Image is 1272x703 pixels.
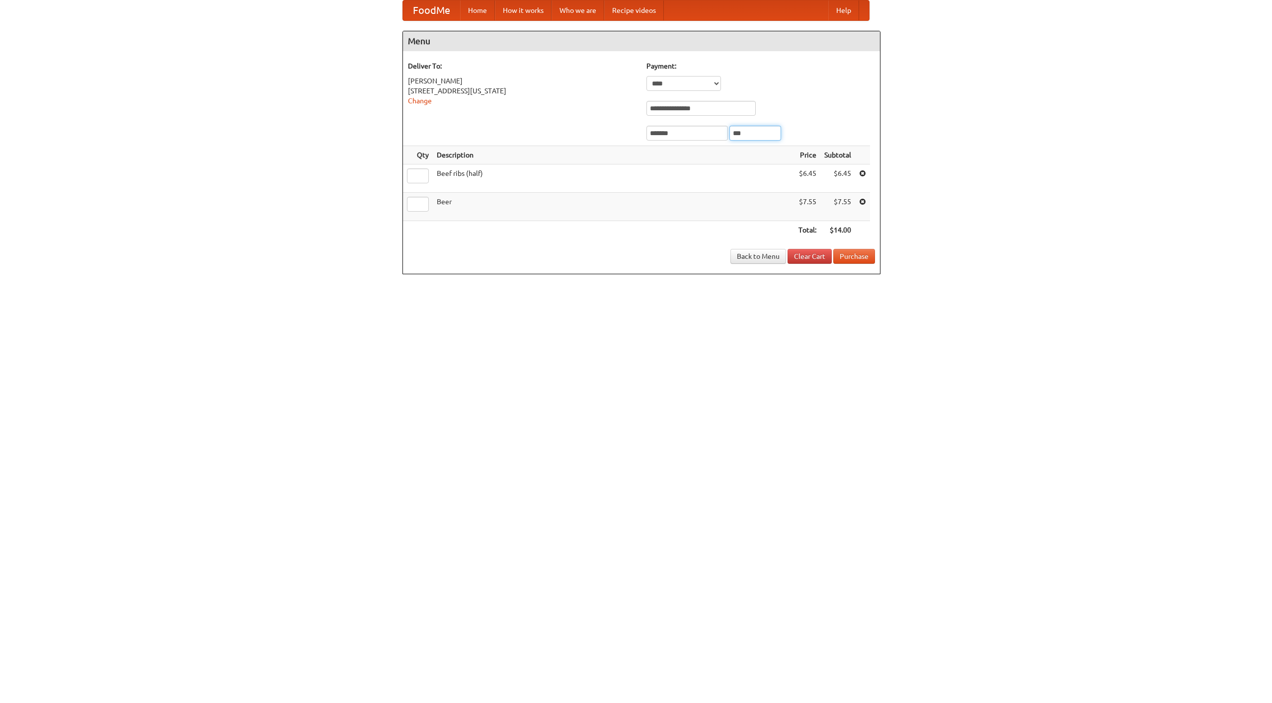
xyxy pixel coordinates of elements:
[795,221,820,239] th: Total:
[403,146,433,164] th: Qty
[788,249,832,264] a: Clear Cart
[408,76,636,86] div: [PERSON_NAME]
[433,193,795,221] td: Beer
[833,249,875,264] button: Purchase
[795,193,820,221] td: $7.55
[433,146,795,164] th: Description
[795,164,820,193] td: $6.45
[403,0,460,20] a: FoodMe
[646,61,875,71] h5: Payment:
[408,86,636,96] div: [STREET_ADDRESS][US_STATE]
[408,61,636,71] h5: Deliver To:
[552,0,604,20] a: Who we are
[730,249,786,264] a: Back to Menu
[495,0,552,20] a: How it works
[403,31,880,51] h4: Menu
[820,164,855,193] td: $6.45
[408,97,432,105] a: Change
[460,0,495,20] a: Home
[820,146,855,164] th: Subtotal
[820,193,855,221] td: $7.55
[433,164,795,193] td: Beef ribs (half)
[828,0,859,20] a: Help
[795,146,820,164] th: Price
[604,0,664,20] a: Recipe videos
[820,221,855,239] th: $14.00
